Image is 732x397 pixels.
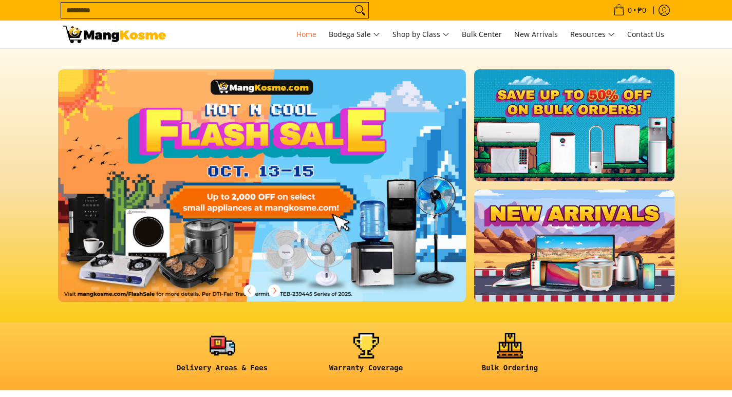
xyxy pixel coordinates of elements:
[622,21,669,48] a: Contact Us
[291,21,322,48] a: Home
[352,3,368,18] button: Search
[176,21,669,48] nav: Main Menu
[610,5,649,16] span: •
[296,29,316,39] span: Home
[443,333,577,381] a: <h6><strong>Bulk Ordering</strong></h6>
[299,333,433,381] a: <h6><strong>Warranty Coverage</strong></h6>
[63,26,166,43] img: Mang Kosme: Your Home Appliances Warehouse Sale Partner!
[457,21,507,48] a: Bulk Center
[565,21,620,48] a: Resources
[570,28,615,41] span: Resources
[626,7,633,14] span: 0
[636,7,648,14] span: ₱0
[156,333,289,381] a: <h6><strong>Delivery Areas & Fees</strong></h6>
[263,279,286,302] button: Next
[514,29,558,39] span: New Arrivals
[58,69,499,318] a: More
[238,279,261,302] button: Previous
[324,21,385,48] a: Bodega Sale
[509,21,563,48] a: New Arrivals
[387,21,455,48] a: Shop by Class
[392,28,449,41] span: Shop by Class
[329,28,380,41] span: Bodega Sale
[462,29,502,39] span: Bulk Center
[627,29,664,39] span: Contact Us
